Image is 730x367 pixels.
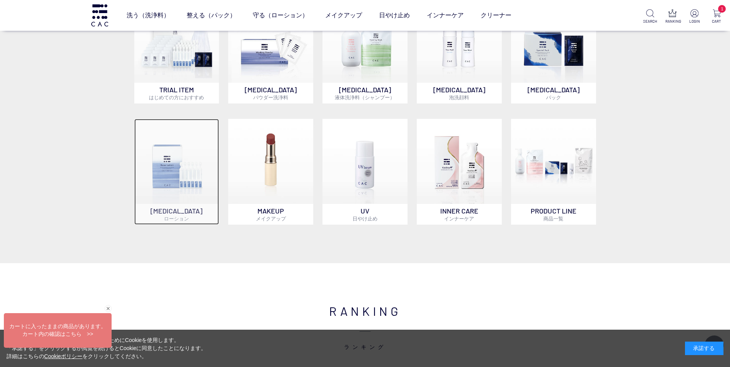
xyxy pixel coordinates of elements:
[643,9,657,24] a: SEARCH
[687,18,702,24] p: LOGIN
[134,83,219,103] p: TRIAL ITEM
[127,5,170,26] a: 洗う（洗浄料）
[449,94,469,100] span: 泡洗顔料
[546,94,561,100] span: パック
[44,353,83,359] a: Cookieポリシー
[417,119,502,204] img: インナーケア
[685,342,723,355] div: 承諾する
[665,18,680,24] p: RANKING
[352,215,378,222] span: 日やけ止め
[427,5,464,26] a: インナーケア
[417,204,502,225] p: INNER CARE
[253,5,308,26] a: 守る（ローション）
[322,204,408,225] p: UV
[164,215,189,222] span: ローション
[134,302,596,351] h2: RANKING
[511,119,596,225] a: PRODUCT LINE商品一覧
[325,5,362,26] a: メイクアップ
[511,83,596,103] p: [MEDICAL_DATA]
[90,4,109,26] img: logo
[379,5,410,26] a: 日やけ止め
[256,215,286,222] span: メイクアップ
[417,83,502,103] p: [MEDICAL_DATA]
[687,9,702,24] a: LOGIN
[134,204,219,225] p: [MEDICAL_DATA]
[322,119,408,225] a: UV日やけ止め
[335,94,395,100] span: 液体洗浄料（シャンプー）
[543,215,563,222] span: 商品一覧
[187,5,236,26] a: 整える（パック）
[228,83,313,103] p: [MEDICAL_DATA]
[643,18,657,24] p: SEARCH
[710,18,724,24] p: CART
[134,119,219,225] a: [MEDICAL_DATA]ローション
[322,83,408,103] p: [MEDICAL_DATA]
[511,204,596,225] p: PRODUCT LINE
[481,5,511,26] a: クリーナー
[149,94,204,100] span: はじめての方におすすめ
[665,9,680,24] a: RANKING
[444,215,474,222] span: インナーケア
[228,204,313,225] p: MAKEUP
[228,119,313,225] a: MAKEUPメイクアップ
[253,94,288,100] span: パウダー洗浄料
[710,9,724,24] a: 1 CART
[417,119,502,225] a: インナーケア INNER CAREインナーケア
[718,5,726,13] span: 1
[134,320,596,351] span: ランキング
